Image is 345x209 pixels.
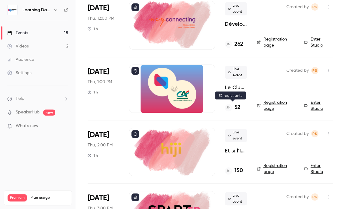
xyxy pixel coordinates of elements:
[88,90,98,95] div: 1 h
[234,40,243,48] h4: 262
[7,57,34,63] div: Audience
[7,96,68,102] li: help-dropdown-opener
[22,7,51,13] h6: Learning Days
[304,100,333,112] a: Enter Studio
[43,109,55,116] span: new
[88,67,109,77] span: [DATE]
[61,123,68,129] iframe: Noticeable Trigger
[88,3,109,13] span: [DATE]
[88,193,109,203] span: [DATE]
[31,195,68,200] span: Plan usage
[304,36,333,48] a: Enter Studio
[304,163,333,175] a: Enter Studio
[312,67,317,74] span: PS
[311,130,318,137] span: Prad Selvarajah
[7,43,29,49] div: Videos
[225,66,247,79] span: Live event
[225,20,247,28] a: Développer ses Soft Skills à l'ère de l'IA : Esprit critique & IA
[257,100,297,112] a: Registration page
[88,64,119,113] div: Oct 9 Thu, 1:00 PM (Europe/Paris)
[225,2,247,15] span: Live event
[257,163,297,175] a: Registration page
[312,3,317,11] span: PS
[286,130,309,137] span: Created by
[311,67,318,74] span: Prad Selvarajah
[286,193,309,201] span: Created by
[88,79,112,85] span: Thu, 1:00 PM
[225,84,247,91] a: Le Club RF by Activateur Formation - réservé aux RF - La formation, bien plus qu’un “smile sheet" ?
[8,194,27,201] span: Premium
[234,167,243,175] h4: 150
[88,26,98,31] div: 1 h
[286,3,309,11] span: Created by
[7,70,31,76] div: Settings
[225,192,247,205] span: Live event
[88,142,113,148] span: Thu, 2:00 PM
[88,153,98,158] div: 1 h
[16,96,24,102] span: Help
[16,123,38,129] span: What's new
[88,15,114,21] span: Thu, 12:00 PM
[286,67,309,74] span: Created by
[225,167,243,175] a: 150
[88,1,119,49] div: Oct 9 Thu, 12:00 PM (Europe/Paris)
[312,193,317,201] span: PS
[234,103,240,112] h4: 52
[8,5,17,15] img: Learning Days
[311,193,318,201] span: Prad Selvarajah
[88,128,119,176] div: Oct 9 Thu, 2:00 PM (Europe/Paris)
[88,130,109,140] span: [DATE]
[225,40,243,48] a: 262
[312,130,317,137] span: PS
[311,3,318,11] span: Prad Selvarajah
[7,30,28,36] div: Events
[225,147,247,154] a: Et si l’IA devenait votre meilleur allié pour prouver enfin l’impact de vos formations ?
[257,36,297,48] a: Registration page
[16,109,40,116] a: SpeakerHub
[225,129,247,142] span: Live event
[225,103,240,112] a: 52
